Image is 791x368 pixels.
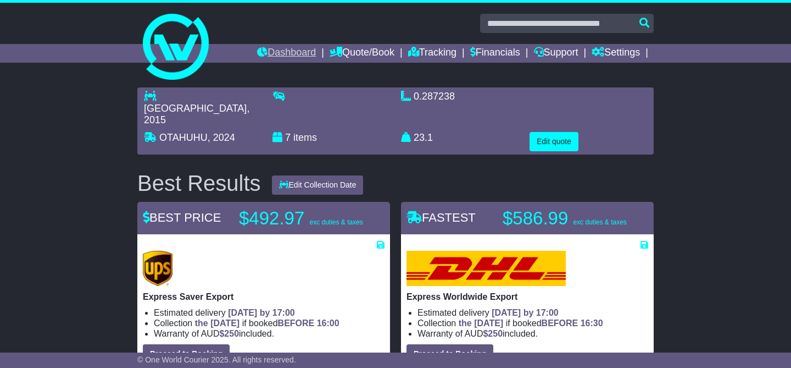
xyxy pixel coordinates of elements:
[219,329,239,338] span: $
[470,44,520,63] a: Financials
[417,328,648,339] li: Warranty of AUD included.
[542,318,578,328] span: BEFORE
[592,44,640,63] a: Settings
[483,329,503,338] span: $
[143,251,172,286] img: UPS (new): Express Saver Export
[278,318,315,328] span: BEFORE
[159,132,208,143] span: OTAHUHU
[132,171,266,195] div: Best Results
[272,175,364,195] button: Edit Collection Date
[137,355,296,364] span: © One World Courier 2025. All rights reserved.
[406,292,648,302] p: Express Worldwide Export
[154,307,385,318] li: Estimated delivery
[143,344,230,364] button: Proceed to Booking
[459,318,503,328] span: the [DATE]
[228,308,295,317] span: [DATE] by 17:00
[408,44,456,63] a: Tracking
[309,218,363,226] span: exc duties & taxes
[503,207,640,229] p: $586.99
[492,308,559,317] span: [DATE] by 17:00
[143,292,385,302] p: Express Saver Export
[414,91,455,102] span: 0.287238
[530,132,578,151] button: Edit quote
[285,132,291,143] span: 7
[573,218,626,226] span: exc duties & taxes
[154,328,385,339] li: Warranty of AUD included.
[224,329,239,338] span: 250
[459,318,603,328] span: if booked
[154,318,385,328] li: Collection
[239,207,376,229] p: $492.97
[534,44,578,63] a: Support
[330,44,394,63] a: Quote/Book
[406,251,566,286] img: DHL: Express Worldwide Export
[406,344,493,364] button: Proceed to Booking
[406,211,476,224] span: FASTEST
[144,103,247,114] span: [GEOGRAPHIC_DATA]
[195,318,239,328] span: the [DATE]
[417,318,648,328] li: Collection
[208,132,235,143] span: , 2024
[144,103,249,126] span: , 2015
[581,318,603,328] span: 16:30
[488,329,503,338] span: 250
[143,211,221,224] span: BEST PRICE
[293,132,317,143] span: items
[317,318,339,328] span: 16:00
[414,132,433,143] span: 23.1
[257,44,316,63] a: Dashboard
[195,318,339,328] span: if booked
[417,307,648,318] li: Estimated delivery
